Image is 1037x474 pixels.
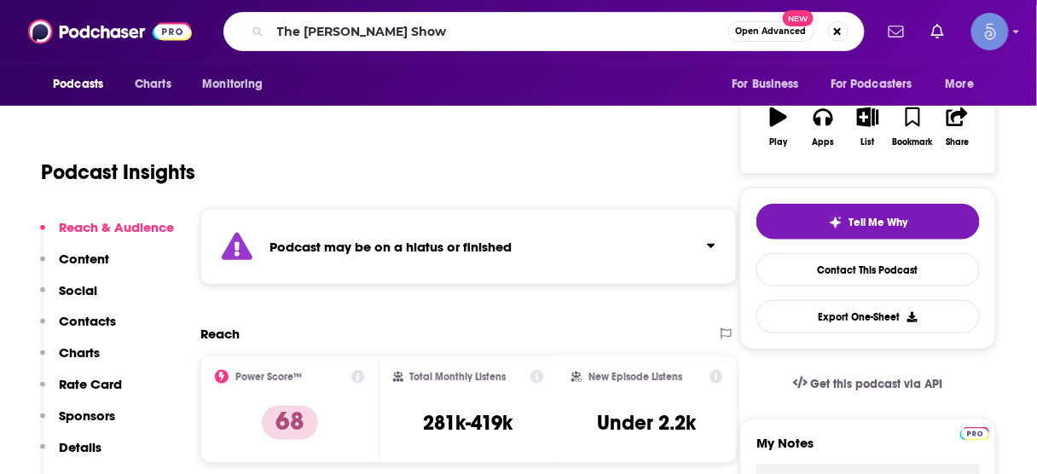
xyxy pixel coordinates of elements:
p: Details [59,439,101,455]
span: Get this podcast via API [811,377,943,391]
img: User Profile [971,13,1009,50]
label: My Notes [756,435,980,465]
span: Logged in as Spiral5-G1 [971,13,1009,50]
input: Search podcasts, credits, & more... [270,18,728,45]
h3: 281k-419k [424,410,513,436]
div: Play [770,137,788,147]
button: Show profile menu [971,13,1009,50]
div: Bookmark [893,137,933,147]
button: open menu [820,68,937,101]
span: For Business [732,72,799,96]
a: Pro website [960,425,990,441]
button: Export One-Sheet [756,300,980,333]
h2: Reach [200,326,240,342]
p: Social [59,282,97,298]
h3: Under 2.2k [598,410,697,436]
span: Podcasts [53,72,103,96]
button: Apps [801,96,845,158]
div: List [861,137,875,147]
button: open menu [190,68,285,101]
img: Podchaser Pro [960,427,990,441]
a: Contact This Podcast [756,253,980,286]
button: open menu [720,68,820,101]
button: Details [40,439,101,471]
span: Open Advanced [736,27,807,36]
button: Contacts [40,313,116,344]
a: Get this podcast via API [779,363,957,405]
a: Show notifications dropdown [882,17,911,46]
button: Charts [40,344,100,376]
strong: Podcast may be on a hiatus or finished [269,239,512,255]
button: Share [936,96,980,158]
div: Search podcasts, credits, & more... [223,12,865,51]
button: open menu [41,68,125,101]
p: Reach & Audience [59,219,174,235]
button: Rate Card [40,376,122,408]
span: Monitoring [202,72,263,96]
p: Sponsors [59,408,115,424]
button: Sponsors [40,408,115,439]
button: List [846,96,890,158]
p: 68 [262,406,318,440]
a: Show notifications dropdown [924,17,951,46]
div: Apps [813,137,835,147]
section: Click to expand status details [200,209,737,285]
button: Reach & Audience [40,219,174,251]
span: For Podcasters [831,72,912,96]
span: Charts [135,72,171,96]
button: tell me why sparkleTell Me Why [756,204,980,240]
button: Bookmark [890,96,935,158]
h2: Total Monthly Listens [410,371,507,383]
p: Contacts [59,313,116,329]
button: Content [40,251,109,282]
p: Rate Card [59,376,122,392]
h2: New Episode Listens [588,371,682,383]
button: Open AdvancedNew [728,21,814,42]
button: Play [756,96,801,158]
div: Share [946,137,969,147]
p: Content [59,251,109,267]
span: Tell Me Why [849,216,908,229]
h2: Power Score™ [235,371,302,383]
span: New [783,10,814,26]
button: open menu [934,68,996,101]
span: More [946,72,975,96]
h1: Podcast Insights [41,159,195,185]
img: tell me why sparkle [829,216,843,229]
button: Social [40,282,97,314]
img: Podchaser - Follow, Share and Rate Podcasts [28,15,192,48]
a: Charts [124,68,182,101]
p: Charts [59,344,100,361]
